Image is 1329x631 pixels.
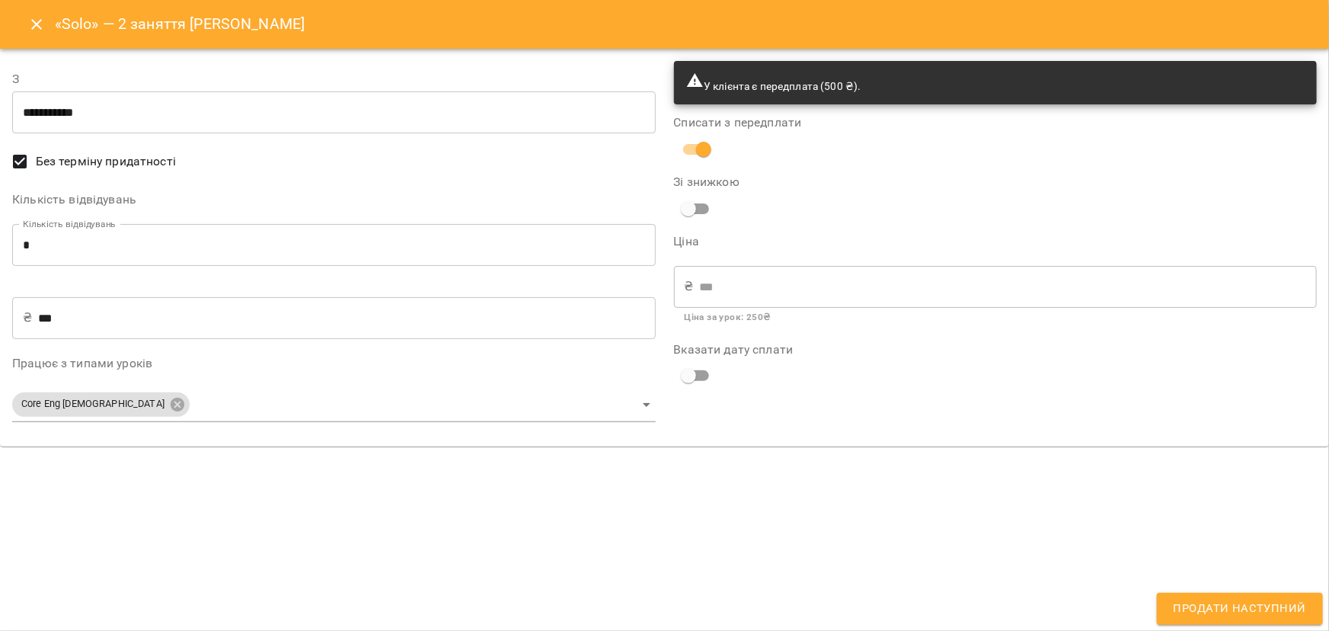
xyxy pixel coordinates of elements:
[12,357,656,370] label: Працює з типами уроків
[23,309,32,327] p: ₴
[674,344,1318,356] label: Вказати дату сплати
[674,176,888,188] label: Зі знижкою
[1174,599,1306,619] span: Продати наступний
[685,312,771,322] b: Ціна за урок : 250 ₴
[674,235,1318,248] label: Ціна
[674,117,1318,129] label: Списати з передплати
[12,388,656,422] div: Core Eng [DEMOGRAPHIC_DATA]
[1157,593,1323,625] button: Продати наступний
[36,152,176,171] span: Без терміну придатності
[685,277,694,296] p: ₴
[55,12,305,36] h6: «Solo» — 2 заняття [PERSON_NAME]
[12,392,190,417] div: Core Eng [DEMOGRAPHIC_DATA]
[686,80,861,92] span: У клієнта є передплата (500 ₴).
[12,397,174,412] span: Core Eng [DEMOGRAPHIC_DATA]
[12,194,656,206] label: Кількість відвідувань
[12,73,656,85] label: З
[18,6,55,43] button: Close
